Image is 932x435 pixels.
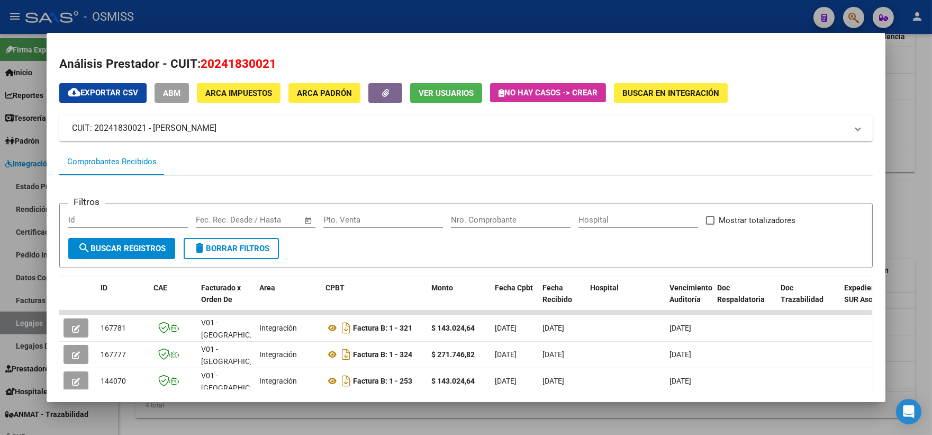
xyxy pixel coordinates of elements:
[339,346,353,363] i: Descargar documento
[542,350,564,359] span: [DATE]
[542,324,564,332] span: [DATE]
[59,83,147,103] button: Exportar CSV
[353,350,412,359] strong: Factura B: 1 - 324
[669,324,691,332] span: [DATE]
[149,277,197,323] datatable-header-cell: CAE
[68,88,138,97] span: Exportar CSV
[193,244,269,253] span: Borrar Filtros
[101,377,126,385] span: 144070
[248,215,300,225] input: Fecha fin
[495,350,517,359] span: [DATE]
[717,283,765,304] span: Doc Respaldatoria
[155,83,189,103] button: ABM
[259,324,297,332] span: Integración
[201,371,273,392] span: V01 - [GEOGRAPHIC_DATA]
[353,324,412,332] strong: Factura B: 1 - 321
[288,83,360,103] button: ARCA Padrón
[193,242,206,254] mat-icon: delete
[542,377,564,385] span: [DATE]
[259,377,297,385] span: Integración
[201,283,241,304] span: Facturado x Orden De
[101,324,126,332] span: 167781
[776,277,840,323] datatable-header-cell: Doc Trazabilidad
[255,277,321,323] datatable-header-cell: Area
[201,318,273,339] span: V01 - [GEOGRAPHIC_DATA]
[163,88,180,98] span: ABM
[495,324,517,332] span: [DATE]
[614,83,728,103] button: Buscar en Integración
[419,88,474,98] span: Ver Usuarios
[622,88,719,98] span: Buscar en Integración
[259,350,297,359] span: Integración
[840,277,898,323] datatable-header-cell: Expediente SUR Asociado
[719,214,795,227] span: Mostrar totalizadores
[297,88,352,98] span: ARCA Padrón
[427,277,491,323] datatable-header-cell: Monto
[59,55,873,73] h2: Análisis Prestador - CUIT:
[713,277,776,323] datatable-header-cell: Doc Respaldatoria
[410,83,482,103] button: Ver Usuarios
[844,283,891,304] span: Expediente SUR Asociado
[68,195,105,209] h3: Filtros
[339,372,353,389] i: Descargar documento
[67,156,157,168] div: Comprobantes Recibidos
[325,283,345,292] span: CPBT
[197,277,255,323] datatable-header-cell: Facturado x Orden De
[665,277,713,323] datatable-header-cell: Vencimiento Auditoría
[353,377,412,385] strong: Factura B: 1 - 253
[538,277,586,323] datatable-header-cell: Fecha Recibido
[96,277,149,323] datatable-header-cell: ID
[201,345,273,366] span: V01 - [GEOGRAPHIC_DATA]
[321,277,427,323] datatable-header-cell: CPBT
[669,350,691,359] span: [DATE]
[101,283,107,292] span: ID
[499,88,598,97] span: No hay casos -> Crear
[431,324,475,332] strong: $ 143.024,64
[490,83,606,102] button: No hay casos -> Crear
[197,83,280,103] button: ARCA Impuestos
[491,277,538,323] datatable-header-cell: Fecha Cpbt
[431,350,475,359] strong: $ 271.746,82
[184,238,279,259] button: Borrar Filtros
[431,283,453,292] span: Monto
[590,283,619,292] span: Hospital
[542,283,572,304] span: Fecha Recibido
[669,283,712,304] span: Vencimiento Auditoría
[153,283,167,292] span: CAE
[259,283,275,292] span: Area
[68,238,175,259] button: Buscar Registros
[78,244,166,253] span: Buscar Registros
[201,57,276,70] span: 20241830021
[495,377,517,385] span: [DATE]
[781,283,824,304] span: Doc Trazabilidad
[205,88,272,98] span: ARCA Impuestos
[495,283,533,292] span: Fecha Cpbt
[78,242,91,254] mat-icon: search
[59,116,873,141] mat-expansion-panel-header: CUIT: 20241830021 - [PERSON_NAME]
[101,350,126,359] span: 167777
[431,377,475,385] strong: $ 143.024,64
[586,277,665,323] datatable-header-cell: Hospital
[896,399,921,424] div: Open Intercom Messenger
[303,215,315,227] button: Open calendar
[196,215,239,225] input: Fecha inicio
[68,86,80,99] mat-icon: cloud_download
[72,122,847,135] mat-panel-title: CUIT: 20241830021 - [PERSON_NAME]
[339,319,353,336] i: Descargar documento
[669,377,691,385] span: [DATE]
